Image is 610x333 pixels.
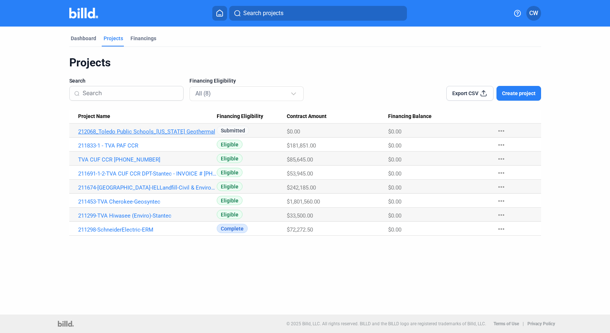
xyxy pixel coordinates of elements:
mat-icon: more_horiz [497,141,506,149]
span: Eligible [217,168,243,177]
span: $0.00 [388,128,401,135]
div: Financing Eligibility [217,113,287,120]
span: $0.00 [388,156,401,163]
mat-icon: more_horiz [497,126,506,135]
mat-icon: more_horiz [497,225,506,233]
div: Projects [104,35,123,42]
a: 211691-1-2-TVA CUF CCR DPT-Stantec - INVOICE # [PHONE_NUMBER] [78,170,217,177]
img: logo [58,321,74,327]
span: Eligible [217,140,243,149]
span: Search projects [243,9,283,18]
button: CW [526,6,541,21]
span: $72,272.50 [287,226,313,233]
div: Projects [69,56,541,70]
span: Eligible [217,182,243,191]
img: Billd Company Logo [69,8,98,18]
div: Financings [130,35,156,42]
p: | [523,321,524,326]
button: Create project [496,86,541,101]
span: Financing Eligibility [217,113,263,120]
a: 211298-SchneiderElectric-ERM [78,226,217,233]
span: $0.00 [388,226,401,233]
span: Search [69,77,86,84]
a: 211453-TVA Cherokee-Geosyntec [78,198,217,205]
a: 211674-[GEOGRAPHIC_DATA]-IELLandfill-Civil & Environmental [78,184,217,191]
span: Contract Amount [287,113,327,120]
mat-icon: more_horiz [497,211,506,219]
p: © 2025 Billd, LLC. All rights reserved. BILLD and the BILLD logo are registered trademarks of Bil... [286,321,486,326]
b: Terms of Use [494,321,519,326]
button: Search projects [229,6,407,21]
div: Project Name [78,113,217,120]
span: $242,185.00 [287,184,316,191]
span: $0.00 [388,184,401,191]
span: Project Name [78,113,110,120]
mat-select-trigger: All (8) [195,90,211,97]
span: $33,500.00 [287,212,313,219]
span: Export CSV [452,90,478,97]
span: $0.00 [388,142,401,149]
div: Dashboard [71,35,96,42]
mat-icon: more_horiz [497,183,506,191]
a: 212068_Toledo Public Schools_[US_STATE] Geothermal [78,128,217,135]
span: Create project [502,90,536,97]
span: CW [529,9,538,18]
span: Financing Balance [388,113,432,120]
span: $0.00 [287,128,300,135]
span: $85,645.00 [287,156,313,163]
a: 211299-TVA Hiwasee (Enviro)-Stantec [78,212,217,219]
div: Financing Balance [388,113,489,120]
mat-icon: more_horiz [497,197,506,205]
button: Export CSV [446,86,494,101]
span: Eligible [217,210,243,219]
span: Complete [217,224,248,233]
span: $0.00 [388,170,401,177]
mat-icon: more_horiz [497,169,506,177]
input: Search [83,86,179,101]
span: Submitted [217,126,249,135]
span: Eligible [217,196,243,205]
div: Contract Amount [287,113,388,120]
span: $1,801,560.00 [287,198,320,205]
b: Privacy Policy [527,321,555,326]
span: Eligible [217,154,243,163]
mat-icon: more_horiz [497,155,506,163]
span: $0.00 [388,198,401,205]
a: TVA CUF CCR [PHONE_NUMBER] [78,156,217,163]
span: $181,851.00 [287,142,316,149]
span: $53,945.00 [287,170,313,177]
a: 211833-1 - TVA PAF CCR [78,142,217,149]
span: Financing Eligibility [189,77,236,84]
span: $0.00 [388,212,401,219]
